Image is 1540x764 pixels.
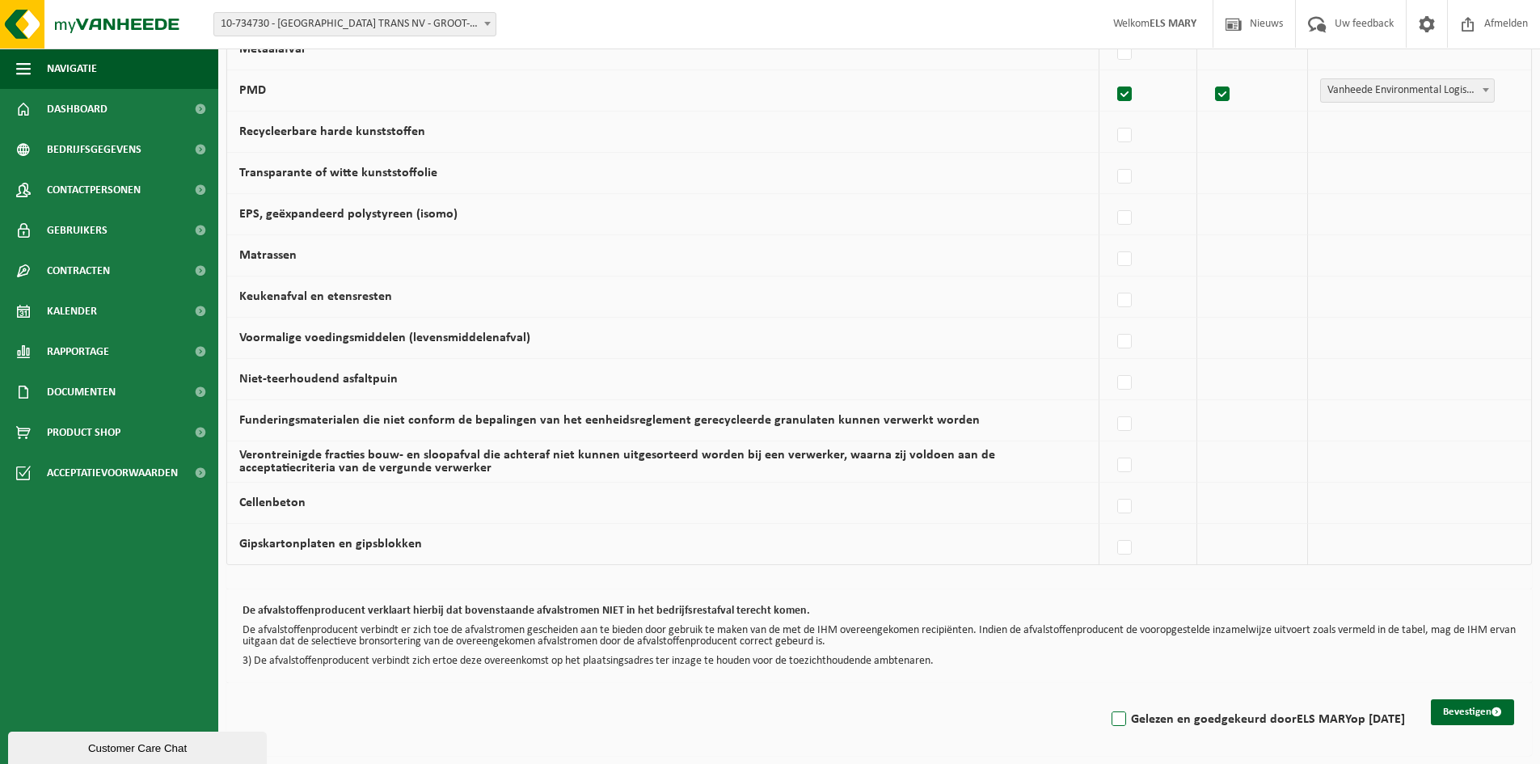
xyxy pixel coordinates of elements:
[243,656,1516,667] p: 3) De afvalstoffenproducent verbindt zich ertoe deze overeenkomst op het plaatsingsadres ter inza...
[239,331,530,344] label: Voormalige voedingsmiddelen (levensmiddelenafval)
[239,373,398,386] label: Niet-teerhoudend asfaltpuin
[213,12,496,36] span: 10-734730 - BENELUX TRANS NV - GROOT-BIJGAARDEN
[47,291,97,331] span: Kalender
[243,605,810,617] b: De afvalstoffenproducent verklaart hierbij dat bovenstaande afvalstromen NIET in het bedrijfsrest...
[47,170,141,210] span: Contactpersonen
[47,89,108,129] span: Dashboard
[8,728,270,764] iframe: chat widget
[1108,707,1405,732] label: Gelezen en goedgekeurd door op [DATE]
[1320,78,1495,103] span: Vanheede Environmental Logistics
[47,331,109,372] span: Rapportage
[239,538,422,551] label: Gipskartonplaten en gipsblokken
[47,251,110,291] span: Contracten
[239,43,305,56] label: Metaalafval
[239,167,437,179] label: Transparante of witte kunststoffolie
[47,412,120,453] span: Product Shop
[47,372,116,412] span: Documenten
[1431,699,1514,725] button: Bevestigen
[1150,18,1196,30] strong: ELS MARY
[243,625,1516,648] p: De afvalstoffenproducent verbindt er zich toe de afvalstromen gescheiden aan te bieden door gebru...
[239,414,980,427] label: Funderingsmaterialen die niet conform de bepalingen van het eenheidsreglement gerecycleerde granu...
[1297,713,1351,726] strong: ELS MARY
[47,49,97,89] span: Navigatie
[47,210,108,251] span: Gebruikers
[239,496,306,509] label: Cellenbeton
[239,290,392,303] label: Keukenafval en etensresten
[47,453,178,493] span: Acceptatievoorwaarden
[239,249,297,262] label: Matrassen
[239,208,458,221] label: EPS, geëxpandeerd polystyreen (isomo)
[1321,79,1494,102] span: Vanheede Environmental Logistics
[239,449,995,475] label: Verontreinigde fracties bouw- en sloopafval die achteraf niet kunnen uitgesorteerd worden bij een...
[47,129,141,170] span: Bedrijfsgegevens
[239,84,266,97] label: PMD
[214,13,496,36] span: 10-734730 - BENELUX TRANS NV - GROOT-BIJGAARDEN
[239,125,425,138] label: Recycleerbare harde kunststoffen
